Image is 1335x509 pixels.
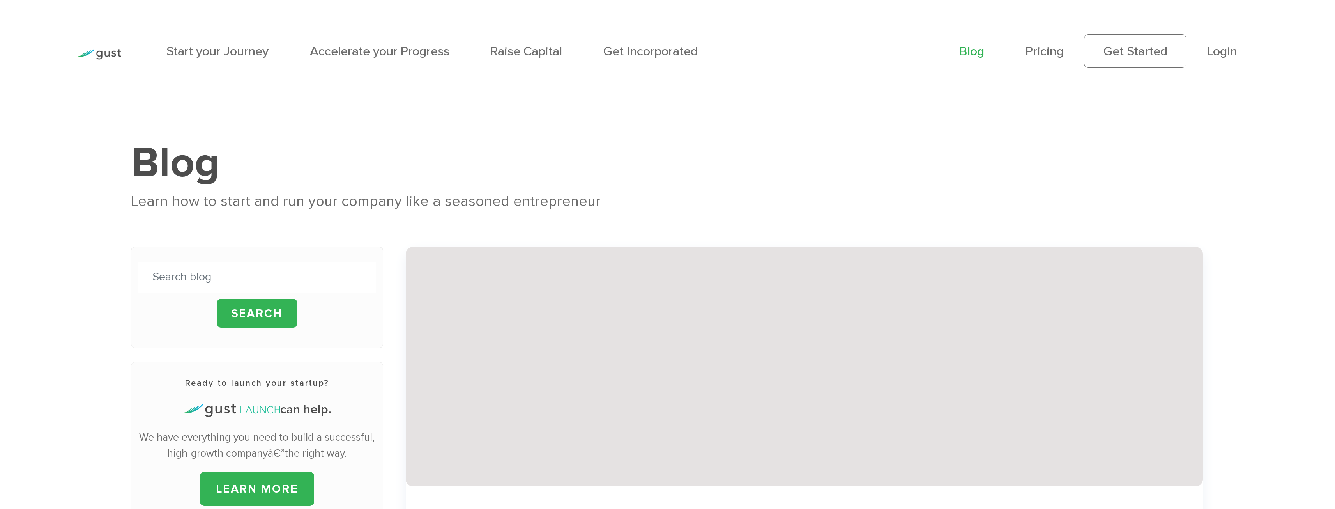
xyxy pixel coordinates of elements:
input: Search [217,299,297,327]
a: Login [1207,44,1237,59]
h1: Blog [131,138,1204,189]
a: LEARN MORE [200,472,314,506]
a: Raise Capital [490,44,562,59]
input: Search blog [138,262,376,293]
p: We have everything you need to build a successful, high-growth companyâ€”the right way. [138,429,376,461]
a: Blog [959,44,984,59]
h3: Ready to launch your startup? [138,377,376,390]
h4: can help. [138,400,376,419]
a: Get Incorporated [603,44,698,59]
a: Get Started [1084,34,1186,68]
img: Gust Logo [78,49,121,60]
div: Learn how to start and run your company like a seasoned entrepreneur [131,189,1204,213]
a: Accelerate your Progress [310,44,449,59]
a: Pricing [1026,44,1064,59]
a: Start your Journey [166,44,269,59]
